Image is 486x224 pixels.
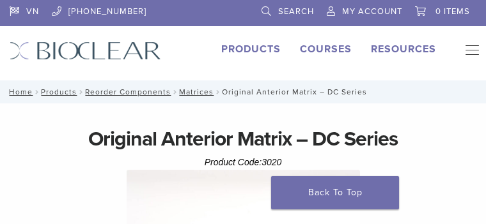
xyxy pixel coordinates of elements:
[300,43,352,56] a: Courses
[435,6,470,17] span: 0 items
[85,87,171,96] a: Reorder Components
[262,157,281,167] span: 3020
[271,176,399,209] a: Back To Top
[205,157,282,167] span: Product Code:
[342,6,402,17] span: My Account
[33,89,41,95] span: /
[171,89,179,95] span: /
[5,87,33,96] a: Home
[10,41,161,60] img: Bioclear
[455,41,476,65] nav: Primary Navigation
[371,43,436,56] a: Resources
[278,6,314,17] span: Search
[179,87,214,96] a: Matrices
[214,89,222,95] span: /
[221,43,281,56] a: Products
[41,87,77,96] a: Products
[10,124,476,154] h1: Original Anterior Matrix – DC Series
[77,89,85,95] span: /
